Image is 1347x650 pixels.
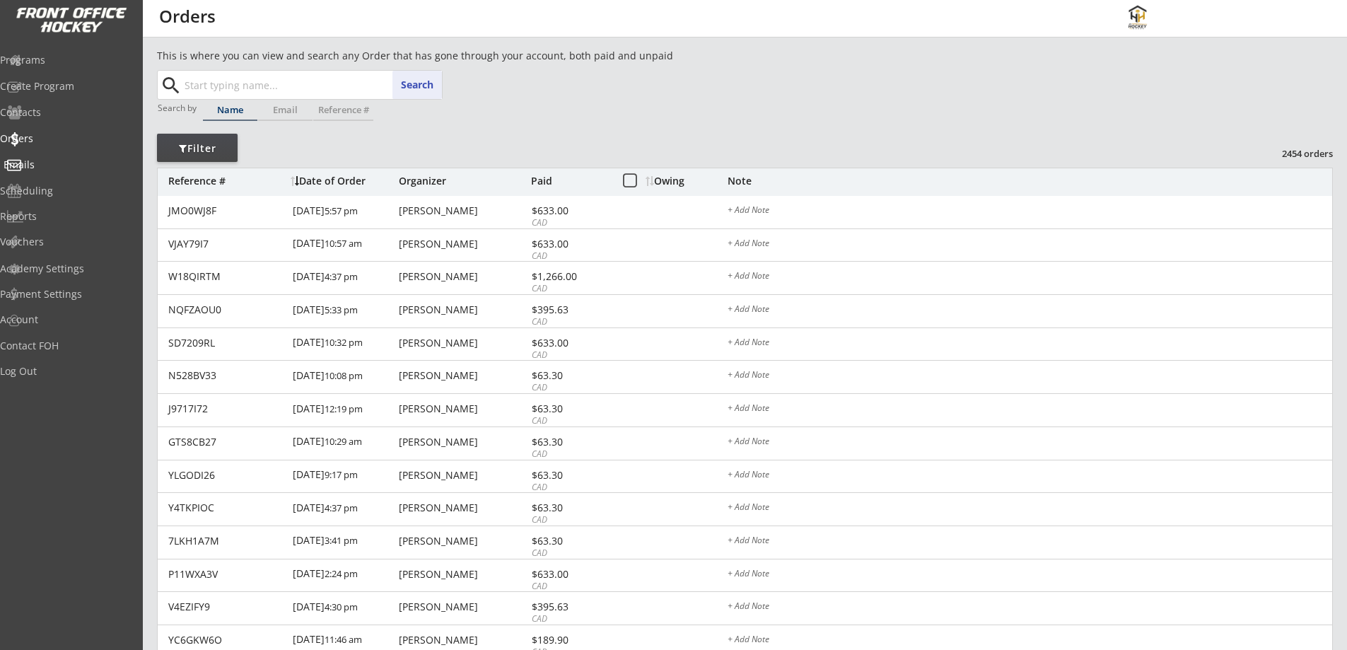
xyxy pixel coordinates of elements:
[728,602,1332,613] div: + Add Note
[532,581,607,593] div: CAD
[157,141,238,156] div: Filter
[532,338,607,348] div: $633.00
[293,427,395,459] div: [DATE]
[728,404,1332,415] div: + Add Note
[168,536,284,546] div: 7LKH1A7M
[168,470,284,480] div: YLGODI26
[168,371,284,381] div: N528BV33
[728,503,1332,514] div: + Add Note
[158,103,198,112] div: Search by
[325,204,358,217] font: 5:57 pm
[168,602,284,612] div: V4EZIFY9
[399,206,527,216] div: [PERSON_NAME]
[182,71,442,99] input: Start typing name...
[646,176,727,186] div: Owing
[293,295,395,327] div: [DATE]
[168,503,284,513] div: Y4TKPIOC
[532,316,607,328] div: CAD
[728,569,1332,581] div: + Add Note
[532,217,607,229] div: CAD
[203,105,257,115] div: Name
[293,493,395,525] div: [DATE]
[168,404,284,414] div: J9717I72
[399,602,527,612] div: [PERSON_NAME]
[532,349,607,361] div: CAD
[325,435,362,448] font: 10:29 am
[325,567,358,580] font: 2:24 pm
[532,305,607,315] div: $395.63
[531,176,607,186] div: Paid
[532,404,607,414] div: $63.30
[532,635,607,645] div: $189.90
[4,160,131,170] div: Emails
[157,49,754,63] div: This is where you can view and search any Order that has gone through your account, both paid and...
[325,534,358,547] font: 3:41 pm
[159,74,182,97] button: search
[399,569,527,579] div: [PERSON_NAME]
[728,437,1332,448] div: + Add Note
[532,250,607,262] div: CAD
[728,206,1332,217] div: + Add Note
[532,482,607,494] div: CAD
[168,338,284,348] div: SD7209RL
[399,338,527,348] div: [PERSON_NAME]
[399,305,527,315] div: [PERSON_NAME]
[313,105,373,115] div: Reference #
[399,176,527,186] div: Organizer
[168,569,284,579] div: P11WXA3V
[399,239,527,249] div: [PERSON_NAME]
[532,371,607,381] div: $63.30
[728,536,1332,547] div: + Add Note
[532,239,607,249] div: $633.00
[399,404,527,414] div: [PERSON_NAME]
[168,635,284,645] div: YC6GKW6O
[728,239,1332,250] div: + Add Note
[293,460,395,492] div: [DATE]
[532,613,607,625] div: CAD
[728,305,1332,316] div: + Add Note
[325,303,358,316] font: 5:33 pm
[325,501,358,514] font: 4:37 pm
[728,272,1332,283] div: + Add Note
[293,394,395,426] div: [DATE]
[399,272,527,282] div: [PERSON_NAME]
[532,602,607,612] div: $395.63
[728,338,1332,349] div: + Add Note
[728,371,1332,382] div: + Add Note
[532,382,607,394] div: CAD
[728,176,1332,186] div: Note
[168,176,284,186] div: Reference #
[325,369,363,382] font: 10:08 pm
[293,328,395,360] div: [DATE]
[168,239,284,249] div: VJAY79I7
[532,272,607,282] div: $1,266.00
[532,569,607,579] div: $633.00
[293,262,395,294] div: [DATE]
[532,283,607,295] div: CAD
[532,536,607,546] div: $63.30
[325,270,358,283] font: 4:37 pm
[293,229,395,261] div: [DATE]
[168,206,284,216] div: JMO0WJ8F
[728,635,1332,646] div: + Add Note
[399,503,527,513] div: [PERSON_NAME]
[399,536,527,546] div: [PERSON_NAME]
[399,470,527,480] div: [PERSON_NAME]
[532,415,607,427] div: CAD
[325,402,363,415] font: 12:19 pm
[392,71,442,99] button: Search
[293,526,395,558] div: [DATE]
[293,361,395,393] div: [DATE]
[325,633,362,646] font: 11:46 am
[399,371,527,381] div: [PERSON_NAME]
[168,437,284,447] div: GTS8CB27
[293,559,395,591] div: [DATE]
[1259,147,1333,160] div: 2454 orders
[325,336,363,349] font: 10:32 pm
[325,600,358,613] font: 4:30 pm
[258,105,313,115] div: Email
[532,206,607,216] div: $633.00
[532,547,607,559] div: CAD
[532,437,607,447] div: $63.30
[293,196,395,228] div: [DATE]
